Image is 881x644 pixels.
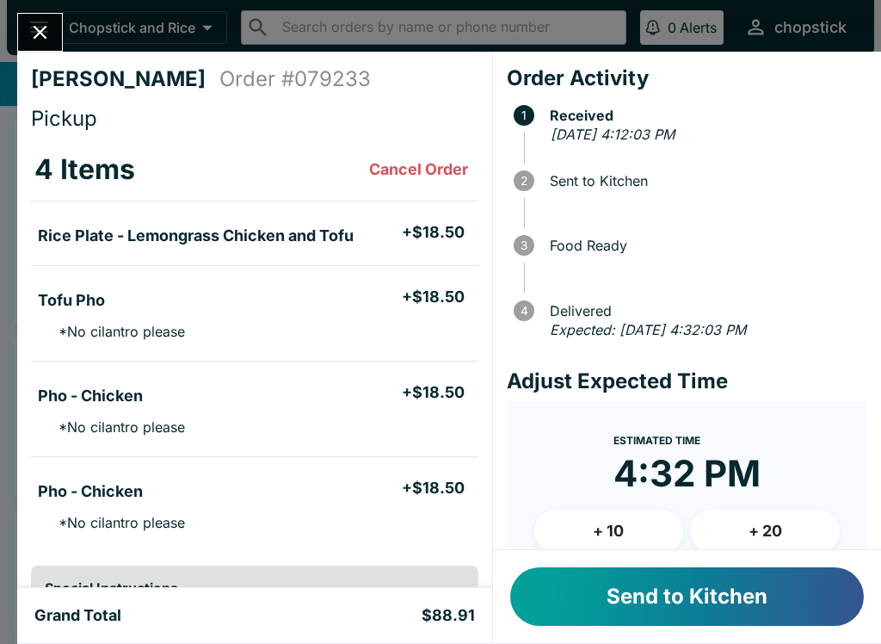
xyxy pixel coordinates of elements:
[550,321,746,338] em: Expected: [DATE] 4:32:03 PM
[18,14,62,51] button: Close
[34,605,121,626] h5: Grand Total
[45,514,185,531] p: * No cilantro please
[613,434,700,447] span: Estimated Time
[613,451,761,496] time: 4:32 PM
[34,152,135,187] h3: 4 Items
[521,174,527,188] text: 2
[31,106,97,131] span: Pickup
[402,222,465,243] h5: + $18.50
[31,66,219,92] h4: [PERSON_NAME]
[510,567,864,626] button: Send to Kitchen
[402,287,465,307] h5: + $18.50
[45,323,185,340] p: * No cilantro please
[402,478,465,498] h5: + $18.50
[362,152,475,187] button: Cancel Order
[422,605,475,626] h5: $88.91
[690,510,840,553] button: + 20
[521,238,527,252] text: 3
[507,65,867,91] h4: Order Activity
[402,382,465,403] h5: + $18.50
[219,66,371,92] h4: Order # 079233
[31,139,478,552] table: orders table
[38,290,105,311] h5: Tofu Pho
[38,226,354,246] h5: Rice Plate - Lemongrass Chicken and Tofu
[45,418,185,436] p: * No cilantro please
[551,126,675,143] em: [DATE] 4:12:03 PM
[541,108,867,123] span: Received
[541,303,867,319] span: Delivered
[45,579,465,597] h6: Special Instructions
[534,510,684,553] button: + 10
[521,108,527,122] text: 1
[541,238,867,253] span: Food Ready
[507,368,867,394] h4: Adjust Expected Time
[38,481,143,502] h5: Pho - Chicken
[520,304,527,318] text: 4
[541,173,867,189] span: Sent to Kitchen
[38,386,143,406] h5: Pho - Chicken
